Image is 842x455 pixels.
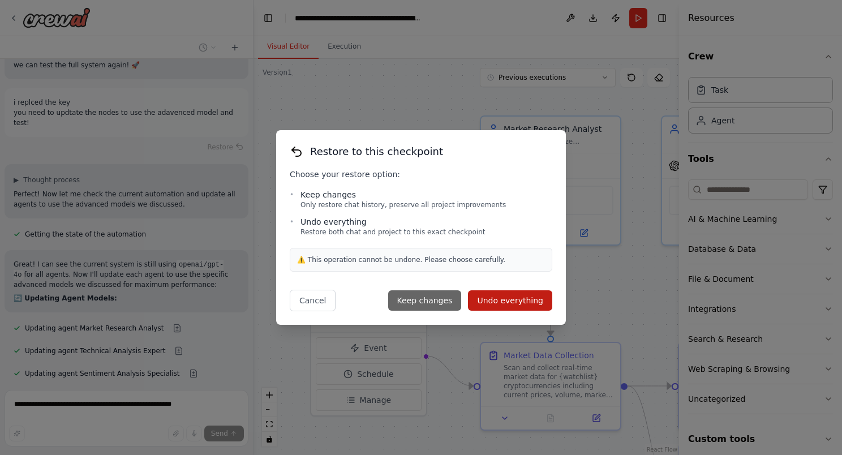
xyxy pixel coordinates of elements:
[310,144,443,160] h3: Restore to this checkpoint
[290,290,336,311] button: Cancel
[290,217,294,226] span: •
[388,290,462,311] button: Keep changes
[297,255,545,264] p: ⚠️ This operation cannot be undone. Please choose carefully.
[468,290,552,311] button: Undo everything
[300,216,485,227] p: Undo everything
[290,169,552,180] p: Choose your restore option:
[300,200,506,209] p: Only restore chat history, preserve all project improvements
[300,227,485,237] p: Restore both chat and project to this exact checkpoint
[290,190,294,199] span: •
[300,189,506,200] p: Keep changes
